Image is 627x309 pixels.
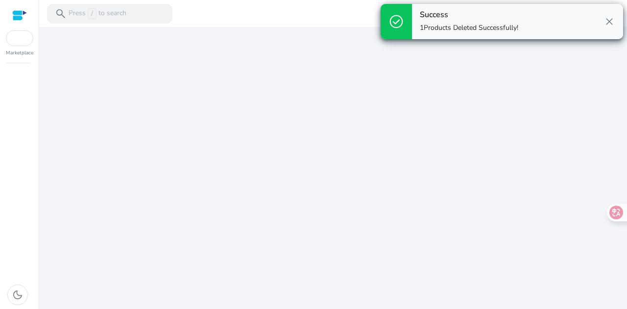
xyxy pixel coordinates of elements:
span: check_circle [388,14,404,29]
p: Marketplace [6,49,33,57]
span: close [603,16,615,27]
h4: Success [420,10,518,20]
span: 1 [420,23,424,32]
p: Press to search [69,8,126,19]
span: search [55,8,67,20]
span: dark_mode [12,289,24,301]
span: / [88,8,96,19]
p: Products Deleted Successfully! [420,23,518,33]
